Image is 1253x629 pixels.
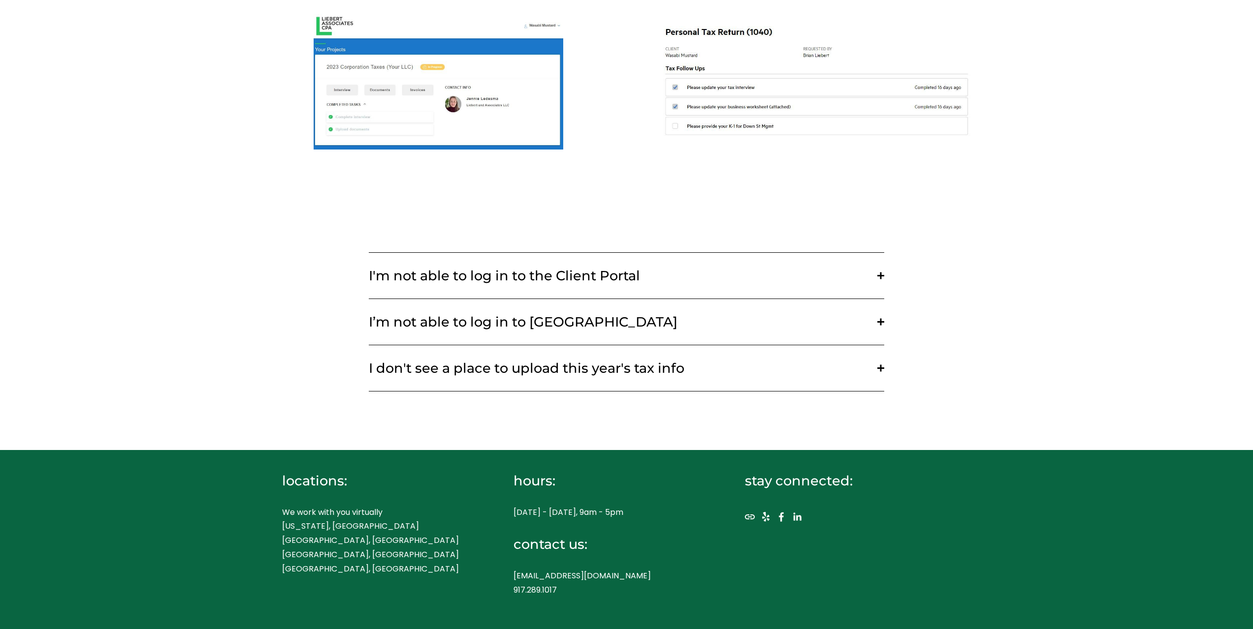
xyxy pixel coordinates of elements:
span: I'm not able to log in to the Client Portal [369,268,877,284]
h4: locations: [282,472,479,490]
span: I don't see a place to upload this year's tax info [369,360,877,376]
button: I'm not able to log in to the Client Portal [369,253,884,299]
a: LinkedIn [792,512,802,522]
span: I’m not able to log in to [GEOGRAPHIC_DATA] [369,314,877,330]
h4: hours: [514,472,710,490]
a: Facebook [776,512,786,522]
a: Yelp [761,512,771,522]
button: I don't see a place to upload this year's tax info [369,345,884,391]
p: [EMAIL_ADDRESS][DOMAIN_NAME] 917.289.1017 [514,569,710,598]
button: I’m not able to log in to [GEOGRAPHIC_DATA] [369,299,884,345]
h4: stay connected: [745,472,942,490]
p: [DATE] - [DATE], 9am - 5pm [514,506,710,520]
a: URL [745,512,755,522]
p: We work with you virtually [US_STATE], [GEOGRAPHIC_DATA] [GEOGRAPHIC_DATA], [GEOGRAPHIC_DATA] [GE... [282,506,479,576]
h4: contact us: [514,535,710,553]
